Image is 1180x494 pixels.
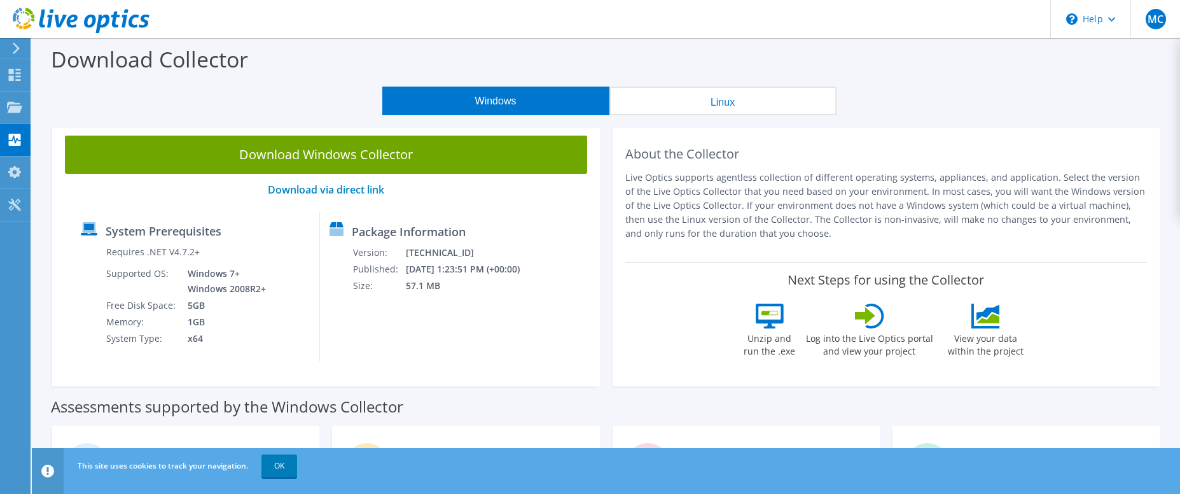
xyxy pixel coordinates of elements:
[405,244,537,261] td: [TECHNICAL_ID]
[106,297,178,314] td: Free Disk Space:
[261,455,297,477] a: OK
[106,314,178,330] td: Memory:
[178,314,268,330] td: 1GB
[178,330,268,347] td: x64
[788,272,984,288] label: Next Steps for using the Collector
[51,45,248,74] label: Download Collector
[625,171,1148,241] p: Live Optics supports agentless collection of different operating systems, appliances, and applica...
[382,87,609,115] button: Windows
[51,400,403,413] label: Assessments supported by the Windows Collector
[1146,9,1166,29] span: MC
[740,328,799,358] label: Unzip and run the .exe
[106,265,178,297] td: Supported OS:
[805,328,934,358] label: Log into the Live Optics portal and view your project
[268,183,384,197] a: Download via direct link
[65,136,587,174] a: Download Windows Collector
[940,328,1032,358] label: View your data within the project
[1066,13,1078,25] svg: \n
[352,244,405,261] td: Version:
[625,146,1148,162] h2: About the Collector
[106,330,178,347] td: System Type:
[178,297,268,314] td: 5GB
[609,87,836,115] button: Linux
[106,246,200,258] label: Requires .NET V4.7.2+
[352,261,405,278] td: Published:
[352,225,466,238] label: Package Information
[352,278,405,294] td: Size:
[405,278,537,294] td: 57.1 MB
[78,460,248,471] span: This site uses cookies to track your navigation.
[405,261,537,278] td: [DATE] 1:23:51 PM (+00:00)
[106,225,221,237] label: System Prerequisites
[178,265,268,297] td: Windows 7+ Windows 2008R2+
